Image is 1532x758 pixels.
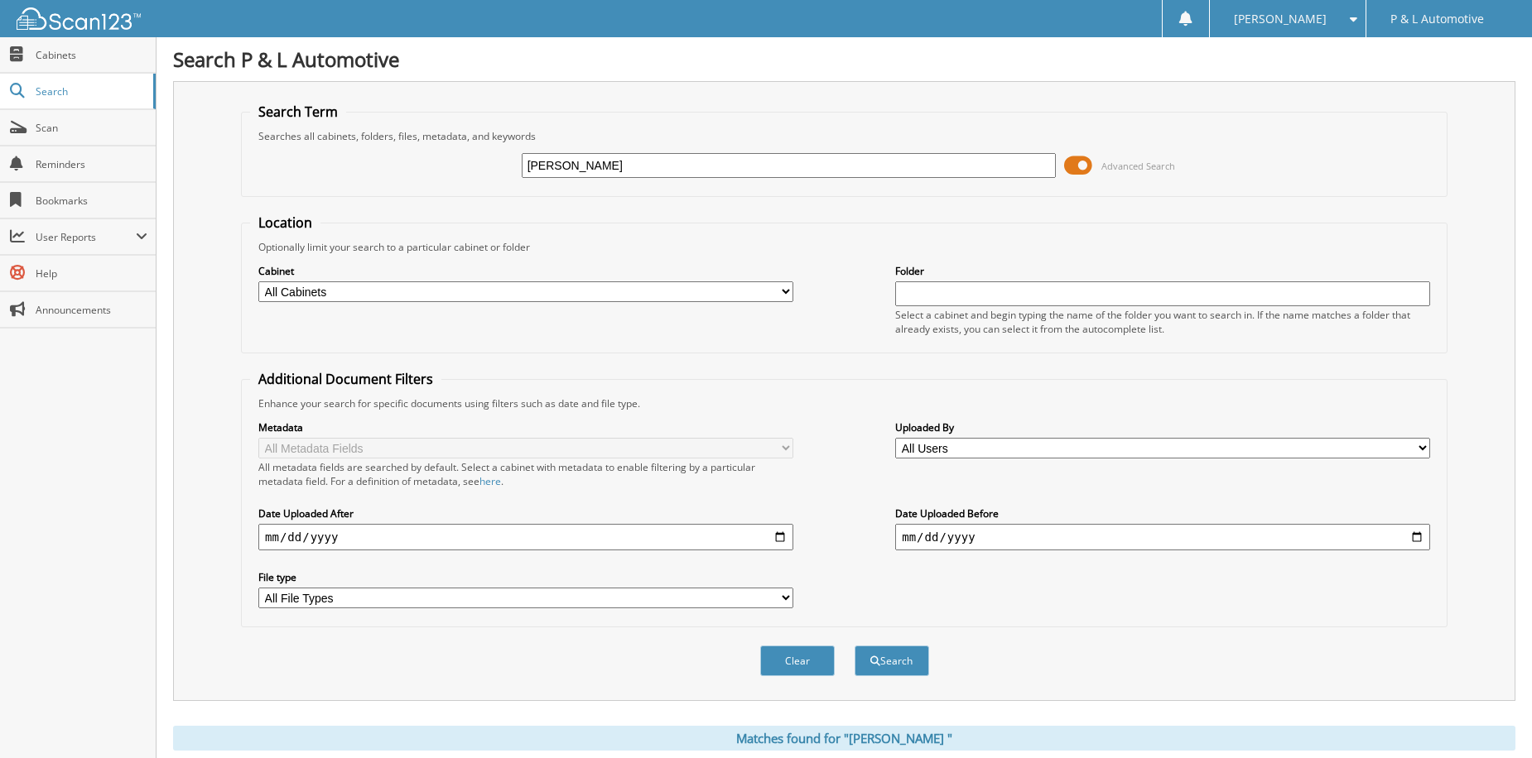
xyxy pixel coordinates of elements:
[895,506,1430,521] label: Date Uploaded Before
[250,240,1438,254] div: Optionally limit your search to a particular cabinet or folder
[895,524,1430,550] input: end
[258,264,793,278] label: Cabinet
[258,506,793,521] label: Date Uploaded After
[250,213,320,232] legend: Location
[250,396,1438,410] div: Enhance your search for specific documents using filters such as date and file type.
[36,194,147,208] span: Bookmarks
[1390,14,1484,24] span: P & L Automotive
[173,726,1515,751] div: Matches found for "[PERSON_NAME] "
[855,645,929,676] button: Search
[258,420,793,434] label: Metadata
[895,308,1430,336] div: Select a cabinet and begin typing the name of the folder you want to search in. If the name match...
[173,46,1515,73] h1: Search P & L Automotive
[479,474,501,488] a: here
[36,121,147,135] span: Scan
[895,420,1430,434] label: Uploaded By
[895,264,1430,278] label: Folder
[250,129,1438,143] div: Searches all cabinets, folders, files, metadata, and keywords
[258,460,793,488] div: All metadata fields are searched by default. Select a cabinet with metadata to enable filtering b...
[1101,160,1175,172] span: Advanced Search
[17,7,141,30] img: scan123-logo-white.svg
[36,157,147,171] span: Reminders
[250,103,346,121] legend: Search Term
[36,303,147,317] span: Announcements
[258,570,793,584] label: File type
[36,230,136,244] span: User Reports
[36,266,147,281] span: Help
[36,48,147,62] span: Cabinets
[36,84,145,98] span: Search
[1234,14,1327,24] span: [PERSON_NAME]
[250,370,441,388] legend: Additional Document Filters
[760,645,835,676] button: Clear
[258,524,793,550] input: start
